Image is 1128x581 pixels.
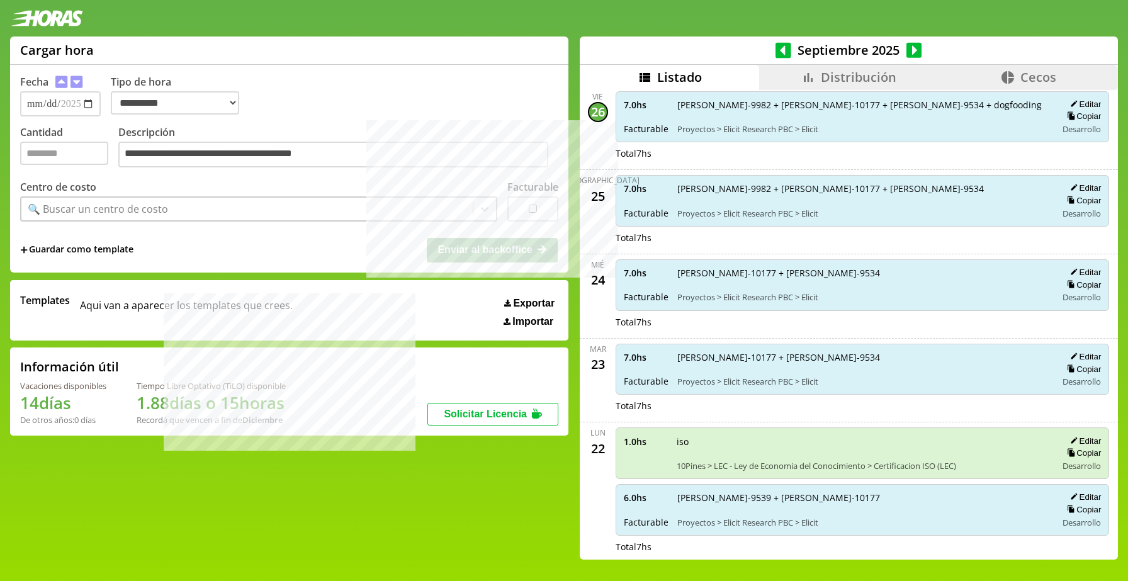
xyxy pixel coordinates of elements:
div: scrollable content [580,90,1118,558]
span: [PERSON_NAME]-9982 + [PERSON_NAME]-10177 + [PERSON_NAME]-9534 + dogfooding [677,99,1049,111]
div: Total 7 hs [616,147,1110,159]
button: Copiar [1063,504,1101,515]
span: Aqui van a aparecer los templates que crees. [80,293,293,327]
div: 25 [588,186,608,206]
div: 22 [588,438,608,458]
h1: 1.88 días o 15 horas [137,392,286,414]
button: Editar [1066,492,1101,502]
div: mié [591,259,604,270]
h1: Cargar hora [20,42,94,59]
h2: Información útil [20,358,119,375]
div: [DEMOGRAPHIC_DATA] [556,175,640,186]
div: lun [590,427,606,438]
span: 7.0 hs [624,183,668,195]
textarea: Descripción [118,142,548,168]
div: De otros años: 0 días [20,414,106,426]
div: vie [592,91,603,102]
span: 7.0 hs [624,351,668,363]
span: Desarrollo [1063,460,1101,471]
button: Solicitar Licencia [427,403,558,426]
div: Total 7 hs [616,232,1110,244]
img: logotipo [10,10,83,26]
span: Listado [657,69,702,86]
button: Copiar [1063,279,1101,290]
select: Tipo de hora [111,91,239,115]
span: Proyectos > Elicit Research PBC > Elicit [677,123,1049,135]
button: Copiar [1063,195,1101,206]
button: Copiar [1063,364,1101,375]
button: Editar [1066,183,1101,193]
div: Vacaciones disponibles [20,380,106,392]
span: Facturable [624,123,668,135]
span: [PERSON_NAME]-10177 + [PERSON_NAME]-9534 [677,267,1049,279]
b: Diciembre [242,414,283,426]
div: 🔍 Buscar un centro de costo [28,202,168,216]
div: 24 [588,270,608,290]
div: Tiempo Libre Optativo (TiLO) disponible [137,380,286,392]
div: 26 [588,102,608,122]
span: 6.0 hs [624,492,668,504]
span: 1.0 hs [624,436,668,448]
button: Editar [1066,436,1101,446]
div: Recordá que vencen a fin de [137,414,286,426]
span: Distribución [821,69,896,86]
span: Desarrollo [1063,376,1101,387]
label: Fecha [20,75,48,89]
span: Desarrollo [1063,517,1101,528]
label: Tipo de hora [111,75,249,116]
span: Septiembre 2025 [791,42,906,59]
div: Total 7 hs [616,541,1110,553]
button: Editar [1066,99,1101,110]
label: Cantidad [20,125,118,171]
button: Exportar [500,297,558,310]
div: mar [590,344,606,354]
button: Copiar [1063,111,1101,121]
button: Editar [1066,267,1101,278]
span: Solicitar Licencia [444,409,527,419]
span: +Guardar como template [20,243,133,257]
span: Facturable [624,207,668,219]
label: Descripción [118,125,558,171]
label: Centro de costo [20,180,96,194]
span: Proyectos > Elicit Research PBC > Elicit [677,208,1049,219]
span: Templates [20,293,70,307]
span: [PERSON_NAME]-9539 + [PERSON_NAME]-10177 [677,492,1049,504]
input: Cantidad [20,142,108,165]
div: Total 7 hs [616,400,1110,412]
span: Proyectos > Elicit Research PBC > Elicit [677,291,1049,303]
span: Importar [512,316,553,327]
span: 10Pines > LEC - Ley de Economia del Conocimiento > Certificacion ISO (LEC) [677,460,1049,471]
h1: 14 días [20,392,106,414]
button: Editar [1066,351,1101,362]
span: [PERSON_NAME]-9982 + [PERSON_NAME]-10177 + [PERSON_NAME]-9534 [677,183,1049,195]
span: Proyectos > Elicit Research PBC > Elicit [677,517,1049,528]
span: Desarrollo [1063,123,1101,135]
button: Copiar [1063,448,1101,458]
span: Facturable [624,375,668,387]
span: iso [677,436,1049,448]
div: Total 7 hs [616,316,1110,328]
label: Facturable [507,180,558,194]
span: + [20,243,28,257]
span: Proyectos > Elicit Research PBC > Elicit [677,376,1049,387]
span: Desarrollo [1063,291,1101,303]
span: [PERSON_NAME]-10177 + [PERSON_NAME]-9534 [677,351,1049,363]
span: Cecos [1020,69,1056,86]
span: Exportar [513,298,555,309]
span: 7.0 hs [624,267,668,279]
span: Facturable [624,291,668,303]
span: 7.0 hs [624,99,668,111]
div: 23 [588,354,608,375]
span: Facturable [624,516,668,528]
span: Desarrollo [1063,208,1101,219]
